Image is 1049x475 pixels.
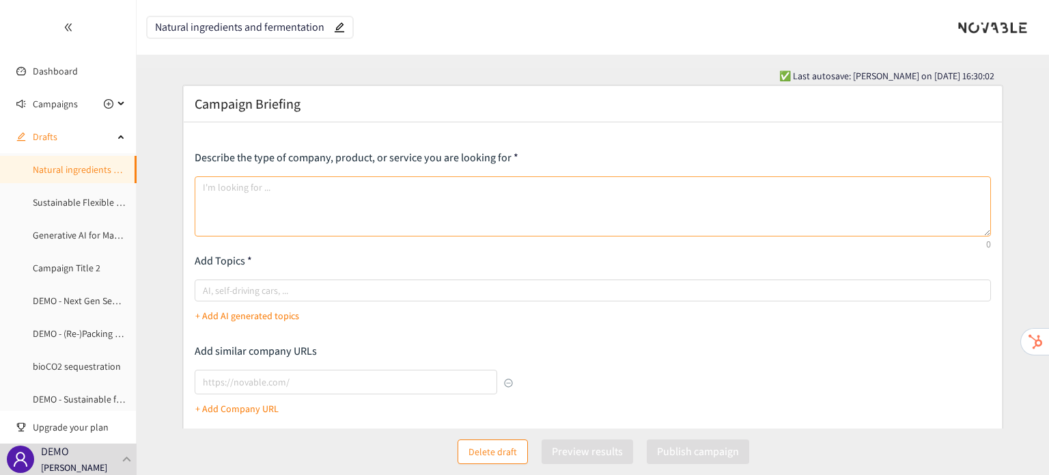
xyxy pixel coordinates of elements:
span: edit [16,132,26,141]
button: + Add Company URL [195,398,279,420]
span: Campaigns [33,90,78,118]
h2: Campaign Briefing [195,94,300,113]
span: ✅ Last autosave: [PERSON_NAME] on [DATE] 16:30:02 [779,68,994,83]
span: Drafts [33,123,113,150]
p: Describe the type of company, product, or service you are looking for [195,150,991,165]
p: + Add Company URL [195,401,279,416]
span: plus-circle [104,99,113,109]
input: AI, self-driving cars, ... [203,282,206,299]
span: trophy [16,422,26,432]
a: DEMO - Sustainable food Packaging [33,393,175,405]
input: lookalikes url [195,370,497,394]
span: edit [334,22,345,33]
div: Campaign Briefing [195,94,991,113]
span: sound [16,99,26,109]
a: Sustainable Flexible Packaging V2 [33,196,168,208]
span: Delete draft [468,444,517,459]
span: Upgrade your plan [33,413,126,441]
span: user [12,451,29,467]
span: double-left [64,23,73,32]
p: [PERSON_NAME] [41,460,107,475]
a: Campaign Title 2 [33,262,100,274]
a: Dashboard [33,65,78,77]
button: Delete draft [458,439,528,464]
p: Add Topics [195,254,991,269]
a: bioCO2 sequestration [33,360,121,372]
p: Add similar company URLs [195,344,514,359]
a: Natural ingredients and fermentation [33,163,185,176]
p: DEMO [41,443,69,460]
a: Generative AI for Manufacturing Efficiency [33,229,200,241]
a: DEMO - Next Gen Semiconductor [33,295,165,307]
a: DEMO - (Re-)Packing Machine [33,327,148,340]
iframe: Chat Widget [981,409,1049,475]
